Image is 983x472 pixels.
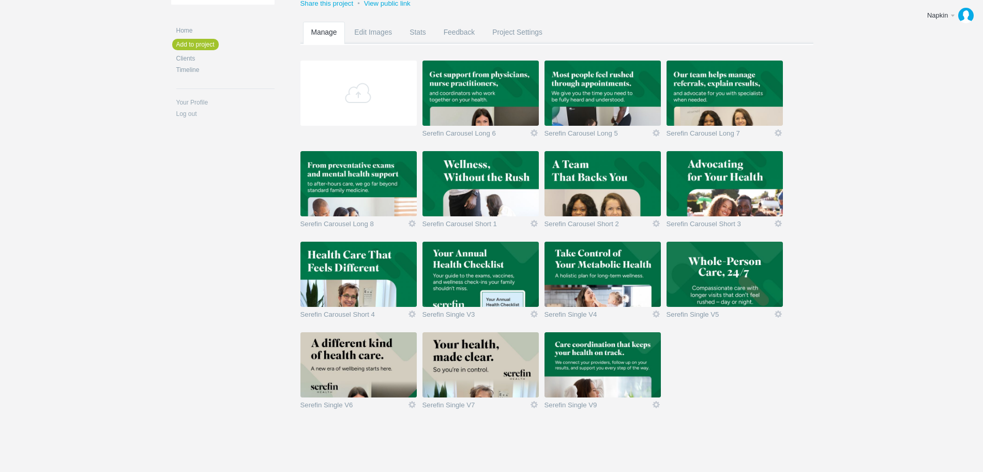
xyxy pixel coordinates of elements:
[435,22,483,63] a: Feedback
[530,219,539,228] a: Icon
[300,311,407,321] a: Serefin Carousel Short 4
[422,61,539,126] img: napkinmarketing_h56s2g_thumb.jpg
[958,8,974,23] img: 962c44cf9417398e979bba9dc8fee69e
[401,22,434,63] a: Stats
[176,99,275,106] a: Your Profile
[545,332,661,397] img: napkinmarketing_mg8xek_thumb.jpg
[667,130,774,140] a: Serefin Carousel Long 7
[172,39,219,50] a: Add to project
[407,219,417,228] a: Icon
[300,402,407,412] a: Serefin Single V6
[530,400,539,409] a: Icon
[422,402,530,412] a: Serefin Single V7
[667,311,774,321] a: Serefin Single V5
[667,242,783,307] img: napkinmarketing_axp7w3_thumb.jpg
[545,151,661,216] img: napkinmarketing_xoakub_thumb.jpg
[652,400,661,409] a: Icon
[176,55,275,62] a: Clients
[652,309,661,319] a: Icon
[176,27,275,34] a: Home
[300,151,417,216] img: napkinmarketing_qovp2h_thumb.jpg
[346,22,400,63] a: Edit Images
[300,332,417,397] img: napkinmarketing_7nst11_thumb.jpg
[407,309,417,319] a: Icon
[774,128,783,138] a: Icon
[545,61,661,126] img: napkinmarketing_20ud9c_thumb.jpg
[300,61,417,126] a: Add
[774,219,783,228] a: Icon
[422,151,539,216] img: napkinmarketing_xao7vr_thumb.jpg
[545,311,652,321] a: Serefin Single V4
[422,130,530,140] a: Serefin Carousel Long 6
[422,332,539,397] img: napkinmarketing_yy4jdj_thumb.jpg
[545,402,652,412] a: Serefin Single V9
[176,67,275,73] a: Timeline
[300,242,417,307] img: napkinmarketing_47kap1_thumb.jpg
[545,130,652,140] a: Serefin Carousel Long 5
[300,220,407,231] a: Serefin Carousel Long 8
[667,220,774,231] a: Serefin Carousel Short 3
[422,311,530,321] a: Serefin Single V3
[530,309,539,319] a: Icon
[927,10,949,21] div: Napkin
[545,242,661,307] img: napkinmarketing_0audib_thumb.jpg
[303,22,345,63] a: Manage
[422,242,539,307] img: napkinmarketing_qny6s7_thumb.jpg
[652,128,661,138] a: Icon
[667,61,783,126] img: napkinmarketing_yz47cm_thumb.jpg
[545,220,652,231] a: Serefin Carousel Short 2
[530,128,539,138] a: Icon
[176,111,275,117] a: Log out
[422,220,530,231] a: Serefin Carousel Short 1
[484,22,551,63] a: Project Settings
[774,309,783,319] a: Icon
[667,151,783,216] img: napkinmarketing_q6pze6_thumb.jpg
[407,400,417,409] a: Icon
[652,219,661,228] a: Icon
[919,5,978,26] a: Napkin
